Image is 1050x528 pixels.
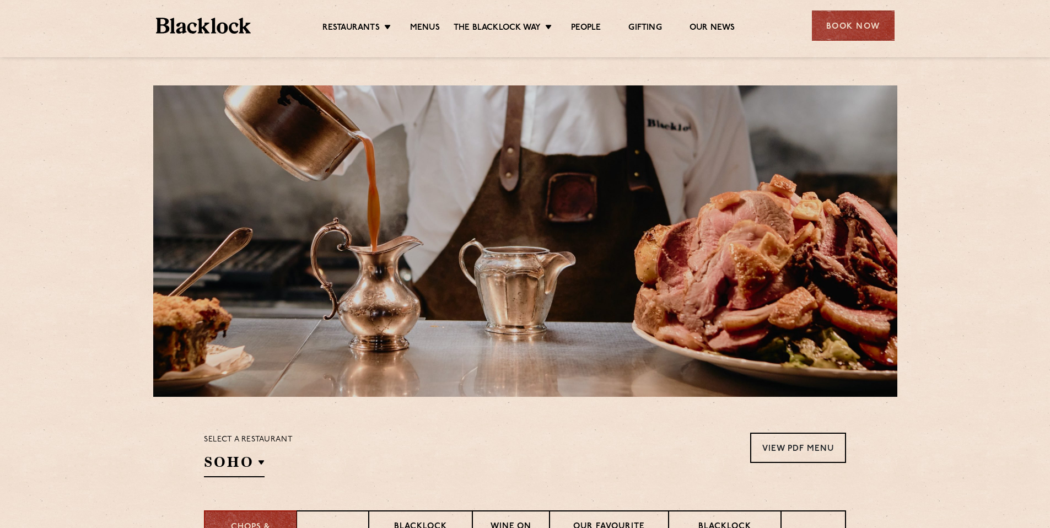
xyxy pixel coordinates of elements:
[628,23,661,35] a: Gifting
[156,18,251,34] img: BL_Textured_Logo-footer-cropped.svg
[204,452,265,477] h2: SOHO
[322,23,380,35] a: Restaurants
[571,23,601,35] a: People
[750,433,846,463] a: View PDF Menu
[812,10,895,41] div: Book Now
[454,23,541,35] a: The Blacklock Way
[204,433,293,447] p: Select a restaurant
[690,23,735,35] a: Our News
[410,23,440,35] a: Menus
